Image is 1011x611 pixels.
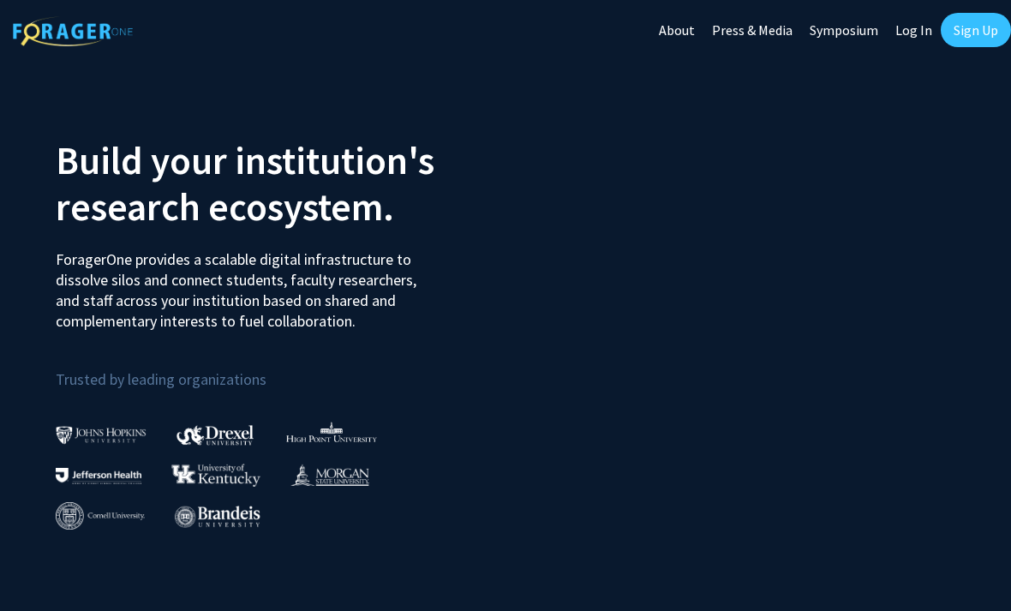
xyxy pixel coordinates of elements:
img: ForagerOne Logo [13,16,133,46]
img: University of Kentucky [171,464,260,487]
img: Thomas Jefferson University [56,468,141,484]
h2: Build your institution's research ecosystem. [56,137,493,230]
p: ForagerOne provides a scalable digital infrastructure to dissolve silos and connect students, fac... [56,237,440,332]
a: Sign Up [941,13,1011,47]
img: Morgan State University [290,464,369,486]
img: High Point University [286,422,377,442]
img: Brandeis University [175,506,260,527]
img: Drexel University [176,425,254,445]
p: Trusted by leading organizations [56,345,493,392]
img: Johns Hopkins University [56,426,147,444]
img: Cornell University [56,502,145,530]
